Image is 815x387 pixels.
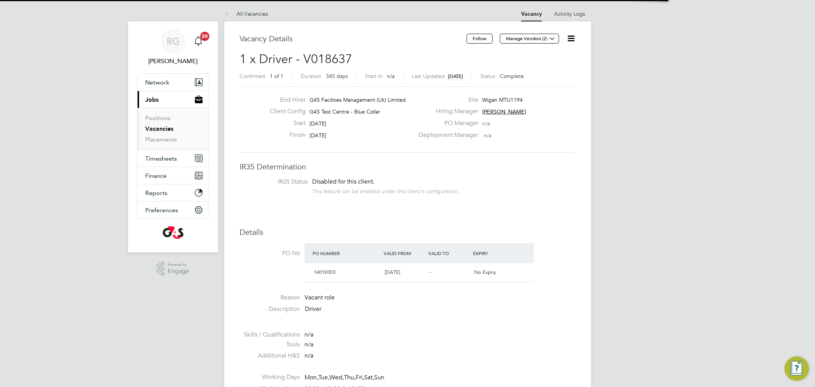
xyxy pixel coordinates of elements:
span: Thu, [344,374,356,381]
span: RG [167,36,180,46]
span: Complete [500,73,524,80]
a: Placements [145,136,177,143]
span: Preferences [145,207,178,214]
button: Follow [467,34,493,44]
label: Finish [264,131,306,139]
a: 20 [191,29,206,54]
span: G4S Test Centre - Blue Collar [309,108,380,115]
label: PO No [240,249,300,257]
span: Sat, [364,374,374,381]
h3: IR35 Determination [240,162,576,172]
button: Engage Resource Center [784,356,809,381]
button: Finance [138,167,209,184]
a: Vacancy [521,11,542,17]
span: [DATE] [385,269,400,275]
div: Expiry [471,246,516,260]
label: Confirmed [240,73,265,80]
span: n/a [305,331,313,338]
div: Jobs [138,108,209,150]
a: Go to home page [137,226,209,239]
span: Network [145,79,169,86]
label: Duration [301,73,321,80]
button: Preferences [138,202,209,218]
span: Engage [168,268,189,275]
label: Description [240,305,300,313]
a: RG[PERSON_NAME] [137,29,209,66]
span: Mon, [305,374,318,381]
a: All Vacancies [224,10,268,17]
span: n/a [305,352,313,359]
span: [DATE] [309,120,326,127]
img: g4s-logo-retina.png [163,226,183,239]
h3: Vacancy Details [240,34,467,44]
div: PO Number [311,246,382,260]
span: 345 days [326,73,348,80]
div: This feature can be enabled under this client's configuration. [312,186,459,195]
span: No Expiry [474,269,496,275]
label: IR35 Status [247,178,308,186]
a: Vacancies [145,125,173,132]
span: Reports [145,189,167,197]
label: Client Config [264,107,306,115]
button: Manage Vendors (2) [500,34,559,44]
label: Status [480,73,495,80]
a: Powered byEngage [157,262,189,276]
button: Timesheets [138,150,209,167]
p: Driver [305,305,576,313]
label: Working Days [240,373,300,381]
span: Tue, [318,374,329,381]
span: G4S Facilities Management (Uk) Limited [309,96,406,103]
span: Wigan MTU1194 [482,96,523,103]
span: Powered by [168,262,189,268]
label: Last Updated [412,73,445,80]
span: n/a [305,341,313,348]
label: Start In [365,73,382,80]
span: Finance [145,172,167,179]
span: 20 [200,32,209,41]
label: Start [264,119,306,127]
span: Jobs [145,96,159,103]
span: Wed, [329,374,344,381]
span: Timesheets [145,155,177,162]
span: - [429,269,431,275]
label: PO Manager [414,119,478,127]
span: [PERSON_NAME] [482,108,526,115]
nav: Main navigation [128,21,218,252]
span: [DATE] [448,73,463,80]
label: Site [414,96,478,104]
a: Positions [145,114,170,122]
label: Reason [240,294,300,302]
span: Disabled for this client. [312,178,374,185]
span: 1401K003 [314,269,335,275]
button: Jobs [138,91,209,108]
label: End Hirer [264,96,306,104]
button: Network [138,74,209,91]
span: n/a [387,73,395,80]
label: Additional H&S [240,352,300,360]
span: 1 of 1 [270,73,284,80]
label: Tools [240,341,300,349]
span: Fri, [356,374,364,381]
span: n/a [482,120,490,127]
span: Rachel Graham [137,57,209,66]
span: [DATE] [309,132,326,139]
a: Activity Logs [554,10,585,17]
button: Reports [138,184,209,201]
div: Valid To [426,246,471,260]
label: Hiring Manager [414,107,478,115]
label: Skills / Qualifications [240,331,300,339]
span: 1 x Driver - V018637 [240,52,352,67]
span: Vacant role [305,294,335,301]
label: Deployment Manager [414,131,478,139]
span: n/a [484,132,491,139]
h3: Details [240,227,576,237]
span: Sun [374,374,384,381]
div: Valid From [382,246,426,260]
